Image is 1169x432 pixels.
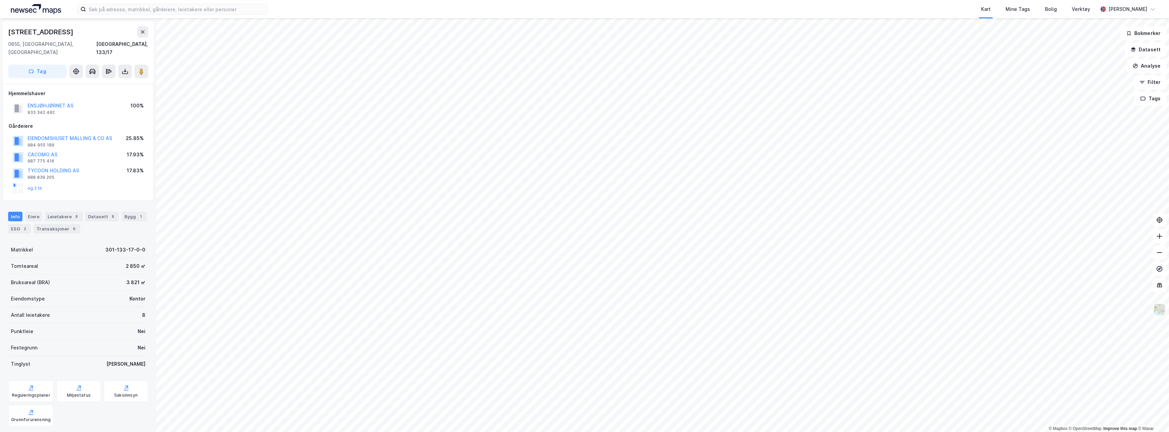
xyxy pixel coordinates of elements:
div: Matrikkel [11,246,33,254]
div: 8 [142,311,145,319]
button: Tags [1135,92,1166,105]
div: Eiendomstype [11,295,45,303]
div: [STREET_ADDRESS] [8,27,75,37]
div: 3 821 ㎡ [126,278,145,287]
div: 0655, [GEOGRAPHIC_DATA], [GEOGRAPHIC_DATA] [8,40,96,56]
div: Punktleie [11,327,33,335]
div: Grunnforurensning [11,417,51,422]
div: 2 [21,225,28,232]
div: Kart [981,5,991,13]
div: 1 [137,213,144,220]
div: 25.85% [126,134,144,142]
div: 100% [130,102,144,110]
button: Analyse [1127,59,1166,73]
div: Transaksjoner [34,224,80,234]
div: [PERSON_NAME] [1109,5,1147,13]
div: Info [8,212,22,221]
button: Datasett [1125,43,1166,56]
div: Saksinnsyn [114,393,138,398]
div: 8 [71,225,77,232]
img: logo.a4113a55bc3d86da70a041830d287a7e.svg [11,4,61,14]
a: Improve this map [1103,426,1137,431]
div: 8 [109,213,116,220]
a: Mapbox [1049,426,1067,431]
iframe: Chat Widget [1135,399,1169,432]
div: Leietakere [45,212,83,221]
div: Bruksareal (BRA) [11,278,50,287]
button: Bokmerker [1120,27,1166,40]
div: 988 839 205 [28,175,54,180]
img: Z [1153,303,1166,316]
div: Bolig [1045,5,1057,13]
div: Hjemmelshaver [8,89,148,98]
div: 933 342 492 [28,110,55,115]
div: Eiere [25,212,42,221]
input: Søk på adresse, matrikkel, gårdeiere, leietakere eller personer [86,4,267,14]
div: Bygg [122,212,147,221]
div: 984 955 189 [28,142,54,148]
div: Kontor [129,295,145,303]
button: Tag [8,65,67,78]
div: Kontrollprogram for chat [1135,399,1169,432]
div: 17.93% [127,151,144,159]
div: 17.83% [127,167,144,175]
div: Festegrunn [11,344,37,352]
div: Mine Tags [1006,5,1030,13]
div: Tomteareal [11,262,38,270]
div: Miljøstatus [67,393,91,398]
div: ESG [8,224,31,234]
div: Reguleringsplaner [12,393,50,398]
div: 2 850 ㎡ [126,262,145,270]
div: Tinglyst [11,360,30,368]
div: Antall leietakere [11,311,50,319]
div: [GEOGRAPHIC_DATA], 133/17 [96,40,148,56]
a: OpenStreetMap [1069,426,1102,431]
div: [PERSON_NAME] [106,360,145,368]
div: 301-133-17-0-0 [105,246,145,254]
div: Nei [138,344,145,352]
div: Nei [138,327,145,335]
div: Gårdeiere [8,122,148,130]
button: Filter [1134,75,1166,89]
div: Datasett [85,212,119,221]
div: Verktøy [1072,5,1090,13]
div: 987 775 416 [28,158,54,164]
div: 8 [73,213,80,220]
